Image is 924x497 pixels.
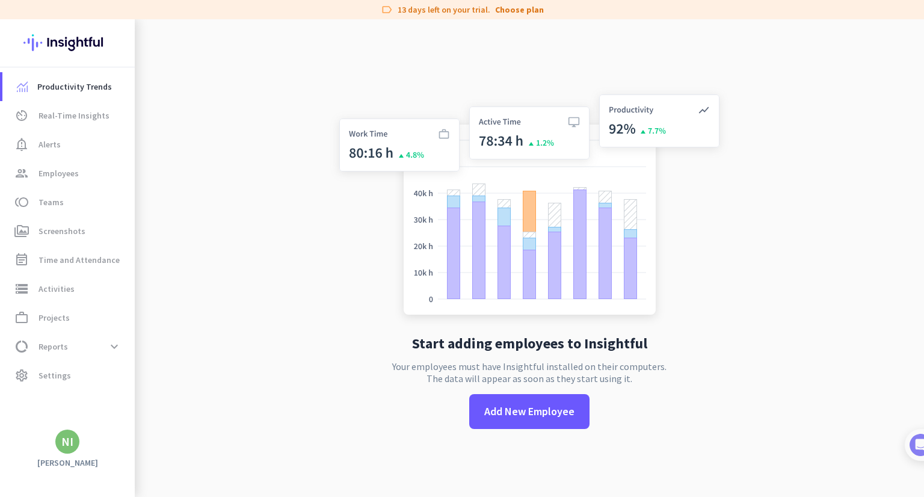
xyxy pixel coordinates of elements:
[2,101,135,130] a: av_timerReal-Time Insights
[2,72,135,101] a: menu-itemProductivity Trends
[38,339,68,354] span: Reports
[2,274,135,303] a: storageActivities
[2,303,135,332] a: work_outlineProjects
[23,19,111,66] img: Insightful logo
[2,130,135,159] a: notification_importantAlerts
[484,404,574,419] span: Add New Employee
[14,253,29,267] i: event_note
[17,81,28,92] img: menu-item
[412,336,647,351] h2: Start adding employees to Insightful
[2,245,135,274] a: event_noteTime and Attendance
[14,195,29,209] i: toll
[38,282,75,296] span: Activities
[14,224,29,238] i: perm_media
[14,108,29,123] i: av_timer
[2,217,135,245] a: perm_mediaScreenshots
[61,436,73,448] div: NI
[330,87,728,327] img: no-search-results
[38,224,85,238] span: Screenshots
[38,195,64,209] span: Teams
[469,394,590,429] button: Add New Employee
[2,188,135,217] a: tollTeams
[14,166,29,181] i: group
[38,166,79,181] span: Employees
[38,253,120,267] span: Time and Attendance
[14,137,29,152] i: notification_important
[14,310,29,325] i: work_outline
[2,332,135,361] a: data_usageReportsexpand_more
[495,4,544,16] a: Choose plan
[38,368,71,383] span: Settings
[103,336,125,357] button: expand_more
[38,137,61,152] span: Alerts
[392,360,667,384] p: Your employees must have Insightful installed on their computers. The data will appear as soon as...
[14,282,29,296] i: storage
[2,159,135,188] a: groupEmployees
[37,79,112,94] span: Productivity Trends
[2,361,135,390] a: settingsSettings
[14,339,29,354] i: data_usage
[38,310,70,325] span: Projects
[38,108,109,123] span: Real-Time Insights
[14,368,29,383] i: settings
[381,4,393,16] i: label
